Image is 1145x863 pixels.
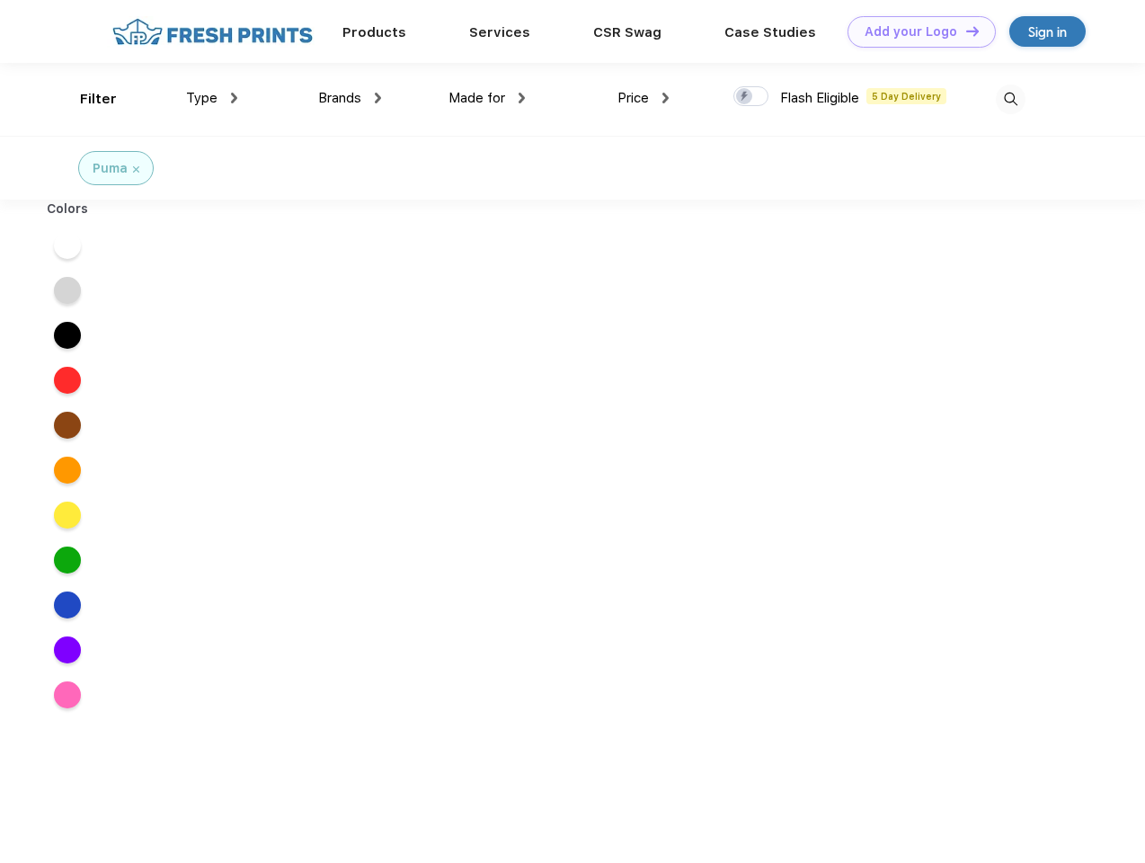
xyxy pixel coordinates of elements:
[80,89,117,110] div: Filter
[231,93,237,103] img: dropdown.png
[448,90,505,106] span: Made for
[107,16,318,48] img: fo%20logo%202.webp
[318,90,361,106] span: Brands
[133,166,139,173] img: filter_cancel.svg
[469,24,530,40] a: Services
[186,90,217,106] span: Type
[375,93,381,103] img: dropdown.png
[780,90,859,106] span: Flash Eligible
[865,24,957,40] div: Add your Logo
[342,24,406,40] a: Products
[617,90,649,106] span: Price
[93,159,128,178] div: Puma
[593,24,661,40] a: CSR Swag
[966,26,979,36] img: DT
[33,200,102,218] div: Colors
[1028,22,1067,42] div: Sign in
[662,93,669,103] img: dropdown.png
[866,88,946,104] span: 5 Day Delivery
[1009,16,1086,47] a: Sign in
[519,93,525,103] img: dropdown.png
[996,85,1025,114] img: desktop_search.svg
